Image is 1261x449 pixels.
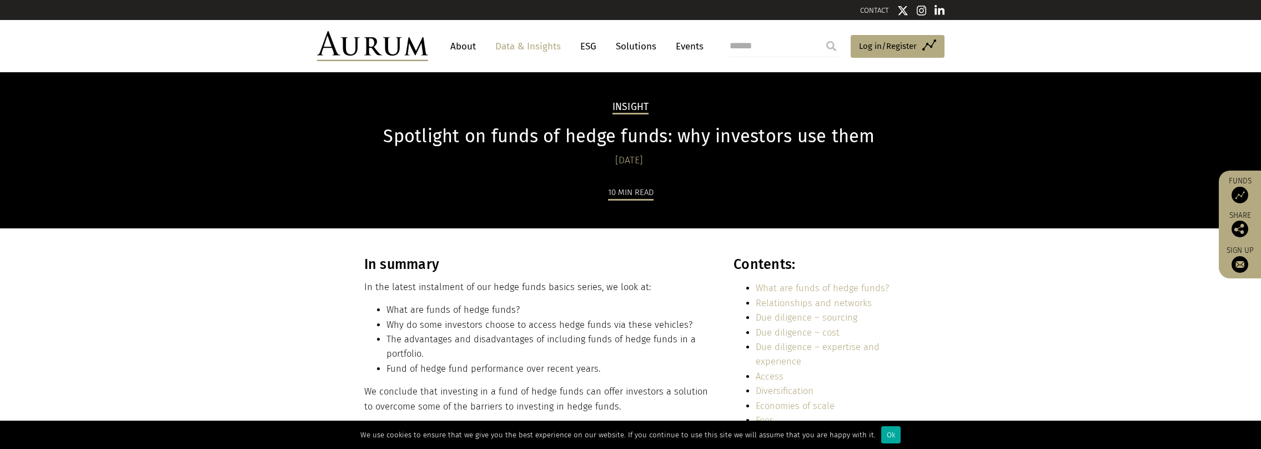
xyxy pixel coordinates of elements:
a: Due diligence – expertise and experience [756,342,880,367]
li: What are funds of hedge funds? [386,303,710,317]
span: We conclude that investing in a fund of hedge funds can offer investors a solution to overcome so... [364,386,708,411]
li: The advantages and disadvantages of including funds of hedge funds in a portfolio. [386,332,710,362]
h2: Insight [612,101,649,114]
span: Log in/Register [859,39,917,53]
img: Aurum [317,31,428,61]
a: About [445,36,481,57]
a: Economies of scale [756,401,835,411]
a: Events [670,36,704,57]
a: What are funds of hedge funds? [756,283,889,293]
h3: In summary [364,256,710,273]
a: ESG [575,36,602,57]
a: Log in/Register [851,35,945,58]
a: Sign up [1224,246,1255,273]
div: [DATE] [364,153,895,168]
a: Diversification [756,386,813,396]
a: Due diligence – cost [756,327,840,338]
a: Access [756,371,783,382]
img: Sign up to our newsletter [1232,256,1248,273]
a: Solutions [610,36,662,57]
img: Share this post [1232,221,1248,237]
a: Relationships and networks [756,298,872,308]
img: Twitter icon [897,5,908,16]
a: Data & Insights [490,36,566,57]
div: 10 min read [608,186,654,201]
li: Why do some investors choose to access hedge funds via these vehicles? [386,318,710,332]
a: Funds [1224,176,1255,203]
p: In the latest instalment of our hedge funds basics series, we look at: [364,280,710,295]
li: Fund of hedge fund performance over recent years. [386,362,710,376]
img: Linkedin icon [935,5,945,16]
div: Share [1224,212,1255,237]
h3: Contents: [734,256,894,273]
input: Submit [820,35,842,57]
a: CONTACT [860,6,889,14]
img: Instagram icon [917,5,927,16]
h1: Spotlight on funds of hedge funds: why investors use them [364,126,895,147]
a: Due diligence – sourcing [756,312,857,323]
div: Ok [881,426,901,443]
img: Access Funds [1232,187,1248,203]
a: Fees [756,415,774,426]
